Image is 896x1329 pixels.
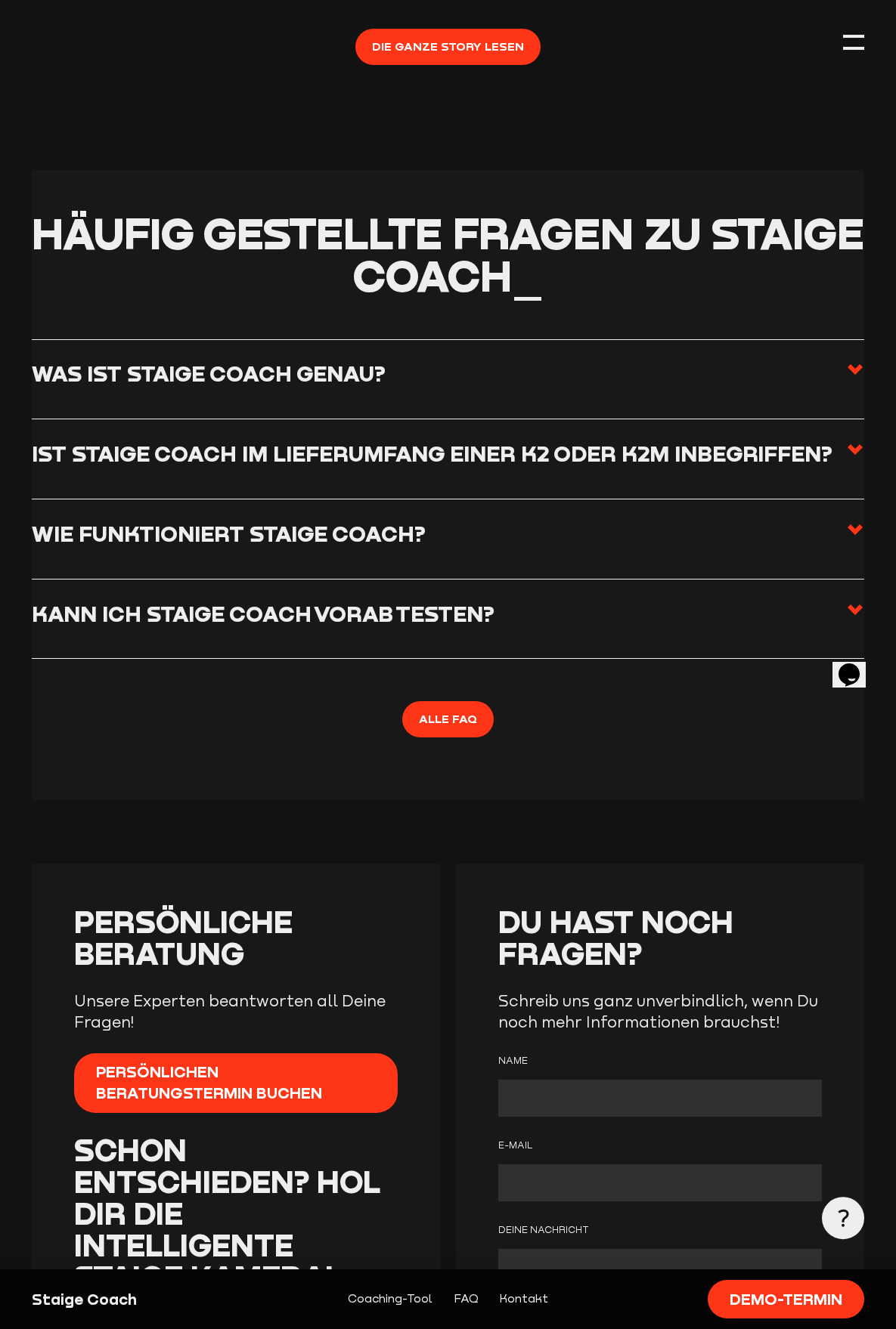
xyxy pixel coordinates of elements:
[353,207,865,301] span: zu Staige Coach_
[498,1053,822,1069] label: Name
[74,1131,380,1295] span: Schon entschieden? Hol Dir die intelligente Staige Kamera!
[498,1138,822,1154] label: E-Mail
[32,360,386,387] h3: Was ist Staige Coach genau?
[454,1290,479,1308] a: FAQ
[74,1053,398,1113] a: Persönlichen Beratungstermin buchen
[708,1280,864,1318] a: Demo-Termin
[372,37,524,55] span: Die ganze Story lesen
[348,1290,432,1308] a: Coaching-Tool
[74,991,398,1033] p: Unsere Experten beantworten all Deine Fragen!
[32,440,832,467] h3: Ist Staige Coach im Lieferumfang einer K2 oder K2M inbegriffen?
[498,991,822,1033] p: Schreib uns ganz unverbindlich, wenn Du noch mehr Informationen brauchst!
[832,642,881,688] iframe: chat widget
[355,29,541,64] a: Die ganze Story lesen
[96,1061,377,1103] span: Persönlichen Beratungstermin buchen
[419,709,477,728] span: ALLE FAQ
[402,701,494,737] a: ALLE FAQ
[74,903,293,972] span: Persönliche Beratung
[32,1289,228,1310] div: Staige Coach
[32,521,426,547] h3: Wie funktioniert Staige Coach?
[499,1290,548,1308] a: Kontakt
[32,601,495,627] h3: Kann ich Staige Coach vorab testen?
[32,207,634,259] span: Häufig gestellte Fragen
[498,903,733,972] span: Du hast noch Fragen?
[498,1222,822,1238] label: Deine Nachricht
